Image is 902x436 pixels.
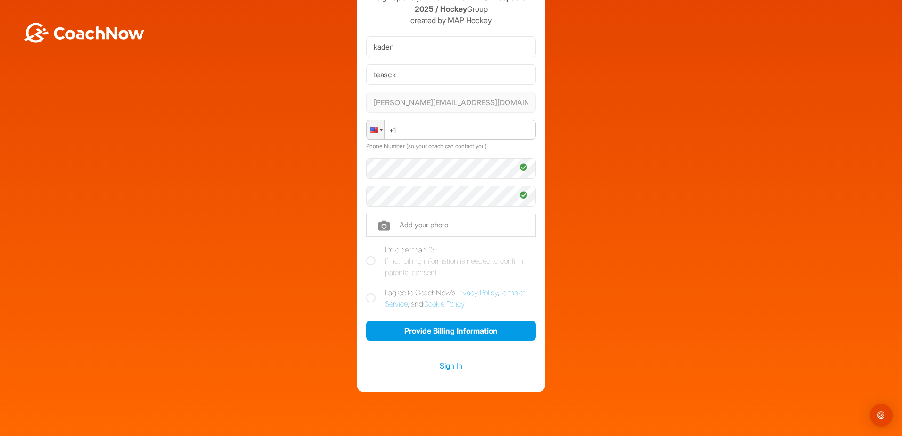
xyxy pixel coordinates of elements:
a: Terms of Service [385,288,525,309]
div: United States: + 1 [367,120,384,139]
label: Phone Number (so your coach can contact you) [366,143,487,150]
input: Email [366,92,536,113]
a: Privacy Policy [455,288,498,297]
p: created by MAP Hockey [366,15,536,26]
a: Sign In [366,360,536,372]
input: Phone Number [366,120,536,140]
div: Open Intercom Messenger [870,404,893,427]
input: First Name [366,36,536,57]
img: BwLJSsUCoWCh5upNqxVrqldRgqLPVwmV24tXu5FoVAoFEpwwqQ3VIfuoInZCoVCoTD4vwADAC3ZFMkVEQFDAAAAAElFTkSuQmCC [23,23,145,43]
input: Last Name [366,64,536,85]
div: If not, billing information is needed to confirm parental consent. [385,255,536,278]
a: Cookie Policy [423,299,464,309]
button: Provide Billing Information [366,321,536,341]
label: I agree to CoachNow's , , and . [366,287,536,310]
div: I'm older than 13 [385,244,536,278]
